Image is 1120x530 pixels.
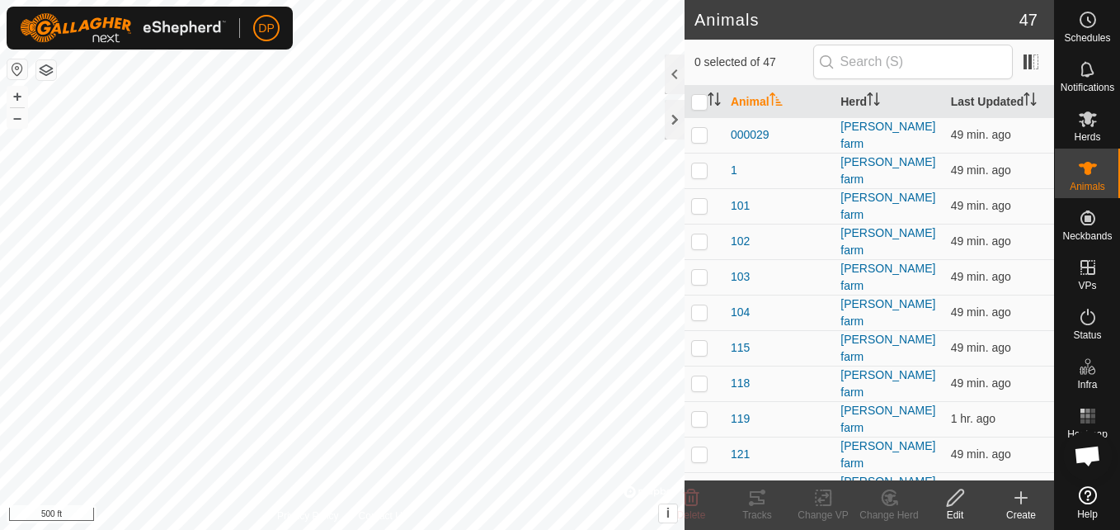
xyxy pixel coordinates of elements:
span: Help [1077,509,1098,519]
div: [PERSON_NAME] farm [840,118,937,153]
span: 104 [731,304,750,321]
button: – [7,108,27,128]
span: Oct 2, 2025, 4:53 PM [951,199,1011,212]
span: 1 [731,162,737,179]
span: Oct 2, 2025, 4:53 PM [951,341,1011,354]
span: Oct 2, 2025, 4:38 PM [951,412,996,425]
span: 103 [731,268,750,286]
span: Schedules [1064,33,1110,43]
div: Change VP [790,508,856,523]
p-sorticon: Activate to sort [769,95,783,108]
span: Oct 2, 2025, 4:53 PM [951,163,1011,177]
div: Create [988,508,1054,523]
div: [PERSON_NAME] farm [840,154,937,188]
div: [PERSON_NAME] farm [840,331,937,366]
div: [PERSON_NAME] farm [840,296,937,330]
div: Change Herd [856,508,922,523]
th: Last Updated [944,86,1054,118]
span: Infra [1077,380,1097,390]
button: Map Layers [36,60,56,80]
span: Status [1073,330,1101,340]
input: Search (S) [813,45,1013,79]
span: Animals [1070,182,1105,192]
div: [PERSON_NAME] farm [840,225,937,259]
span: Oct 2, 2025, 4:53 PM [951,305,1011,319]
div: Edit [922,508,988,523]
button: + [7,87,27,106]
span: Oct 2, 2025, 4:53 PM [951,234,1011,248]
a: Help [1055,480,1120,526]
span: i [666,506,670,520]
span: 000029 [731,126,769,144]
div: Open chat [1063,431,1113,480]
button: Reset Map [7,59,27,79]
span: Oct 2, 2025, 4:53 PM [951,376,1011,390]
th: Animal [724,86,834,118]
span: Oct 2, 2025, 4:53 PM [951,447,1011,461]
a: Contact Us [359,509,407,523]
div: [PERSON_NAME] farm [840,189,937,224]
p-sorticon: Activate to sort [867,95,880,108]
span: Oct 2, 2025, 4:53 PM [951,270,1011,283]
span: 118 [731,375,750,392]
span: Oct 2, 2025, 4:53 PM [951,128,1011,141]
p-sorticon: Activate to sort [1024,95,1037,108]
span: 121 [731,446,750,463]
img: Gallagher Logo [20,13,226,43]
h2: Animals [694,10,1019,30]
span: 115 [731,339,750,357]
div: [PERSON_NAME] farm [840,367,937,401]
div: [PERSON_NAME] farm [840,438,937,472]
span: Notifications [1061,83,1114,92]
div: [PERSON_NAME] farm [840,402,937,437]
button: i [659,504,677,523]
span: Neckbands [1062,231,1112,241]
p-sorticon: Activate to sort [708,95,721,108]
span: 0 selected of 47 [694,54,813,71]
span: 119 [731,410,750,428]
span: 101 [731,197,750,215]
span: 102 [731,233,750,250]
div: Tracks [724,508,790,523]
span: VPs [1078,281,1096,291]
span: 47 [1019,7,1038,32]
span: DP [258,20,274,37]
div: [PERSON_NAME] farm [840,260,937,295]
span: Delete [677,509,706,521]
a: Privacy Policy [277,509,339,523]
span: Herds [1074,132,1100,142]
th: Herd [834,86,944,118]
div: [PERSON_NAME] farm [840,473,937,508]
span: Heatmap [1067,429,1108,439]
